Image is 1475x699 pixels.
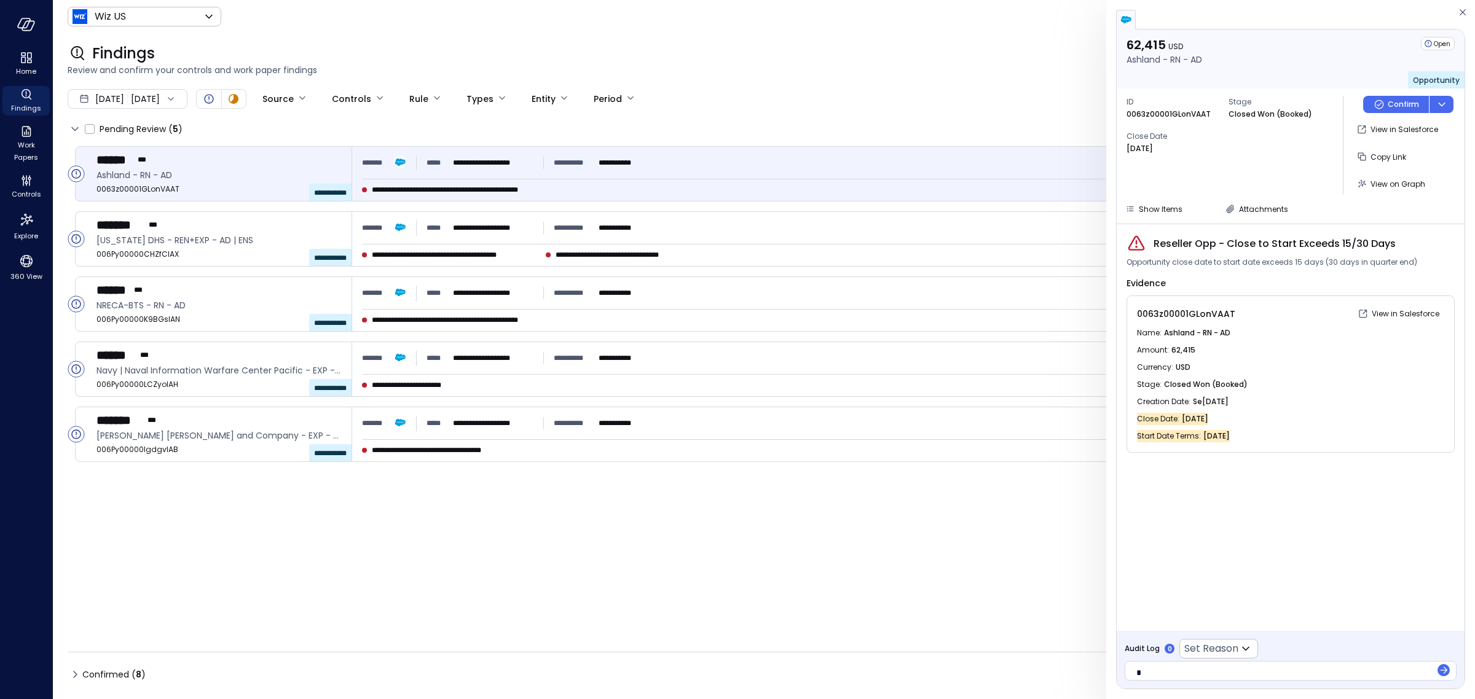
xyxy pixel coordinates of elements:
span: [DATE] [95,92,124,106]
span: ID [1127,96,1219,108]
p: View in Salesforce [1372,308,1439,320]
button: Confirm [1363,96,1429,113]
span: Se[DATE] [1193,396,1229,408]
div: Rule [409,88,428,109]
div: Open [68,295,85,313]
span: Confirmed [82,665,146,684]
span: Currency : [1137,361,1176,373]
div: Entity [532,88,556,109]
span: Eli Lilly and Company - EXP - SN | PS [96,429,342,442]
span: Findings [11,102,41,114]
div: Open [68,361,85,378]
span: Navy | Naval Information Warfare Center Pacific - EXP - AD-G-CO [96,364,342,377]
p: Confirm [1388,98,1419,111]
button: View in Salesforce [1353,119,1443,140]
button: View on Graph [1353,173,1430,194]
p: [DATE] [1127,143,1153,155]
span: Pending Review [100,119,183,139]
span: 0063z00001GLonVAAT [96,183,342,195]
img: salesforce [1120,14,1132,26]
span: Start Date Terms : [1137,430,1203,442]
button: Show Items [1120,201,1187,216]
div: Types [466,88,494,109]
span: 006Py00000IgdgvIAB [96,443,342,456]
span: [DATE] [1203,430,1230,442]
div: In Progress [226,92,241,106]
p: 62,415 [1127,37,1202,53]
button: Attachments [1221,201,1293,216]
span: Attachments [1239,204,1288,214]
span: Audit Log [1125,642,1160,655]
button: Copy Link [1353,146,1411,167]
span: 360 View [10,270,42,283]
span: NRECA-BTS - RN - AD [96,299,342,312]
p: Ashland - RN - AD [1127,53,1202,66]
div: Controls [2,172,50,201]
div: Open [68,165,85,182]
div: Home [2,49,50,79]
span: 006Py00000LCZyoIAH [96,378,342,391]
div: 360 View [2,251,50,284]
div: Source [262,88,294,109]
p: 0063z00001GLonVAAT [1127,108,1211,120]
div: Button group with a nested menu [1363,96,1453,113]
div: Explore [2,209,50,243]
div: Findings [2,86,50,115]
span: Opportunity [1413,75,1460,85]
span: 5 [173,123,178,135]
div: Period [594,88,622,109]
button: dropdown-icon-button [1429,96,1453,113]
p: 0 [1168,644,1172,654]
span: Opportunity close date to start date exceeds 15 days (30 days in quarter end) [1127,256,1417,268]
span: Closed Won (Booked) [1164,378,1248,391]
span: Reseller Opp - Close to Start Exceeds 15/30 Days [1154,236,1396,251]
span: Maryland DHS - REN+EXP - AD | ENS [96,233,342,247]
button: View in Salesforce [1355,303,1444,324]
div: Open [68,230,85,248]
div: Work Papers [2,123,50,165]
span: 62,415 [1171,344,1195,356]
span: Show Items [1139,204,1182,214]
span: USD [1168,41,1183,52]
span: Copy Link [1371,152,1406,162]
span: 8 [136,668,141,681]
div: ( ) [132,668,146,681]
span: Creation Date : [1137,396,1193,408]
span: View on Graph [1371,179,1425,189]
span: Name : [1137,327,1164,339]
span: 0063z00001GLonVAAT [1137,308,1235,320]
div: Open [202,92,216,106]
p: Wiz US [95,9,126,24]
div: Controls [332,88,371,109]
span: Close Date : [1137,413,1182,425]
span: Stage : [1137,378,1164,391]
span: 006Py00000CHZfCIAX [96,248,342,260]
span: Work Papers [7,139,45,163]
div: Open [1421,37,1455,50]
p: Set Reason [1184,641,1238,656]
div: ( ) [168,122,183,136]
span: [DATE] [1182,413,1208,425]
span: Ashland - RN - AD [96,168,342,182]
span: Controls [12,188,41,200]
span: Evidence [1127,277,1166,289]
span: 006Py00000K9BGsIAN [96,313,342,326]
span: Explore [14,230,38,242]
span: Amount : [1137,344,1171,356]
span: Stage [1229,96,1321,108]
p: View in Salesforce [1371,123,1438,136]
span: Findings [92,44,155,63]
span: Close Date [1127,130,1219,143]
span: Home [16,65,36,77]
p: Closed Won (Booked) [1229,108,1312,120]
span: USD [1176,361,1190,373]
div: Open [68,426,85,443]
span: Ashland - RN - AD [1164,327,1230,339]
span: Review and confirm your controls and work paper findings [68,63,1460,77]
img: Icon [73,9,87,24]
a: View in Salesforce [1355,306,1444,320]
